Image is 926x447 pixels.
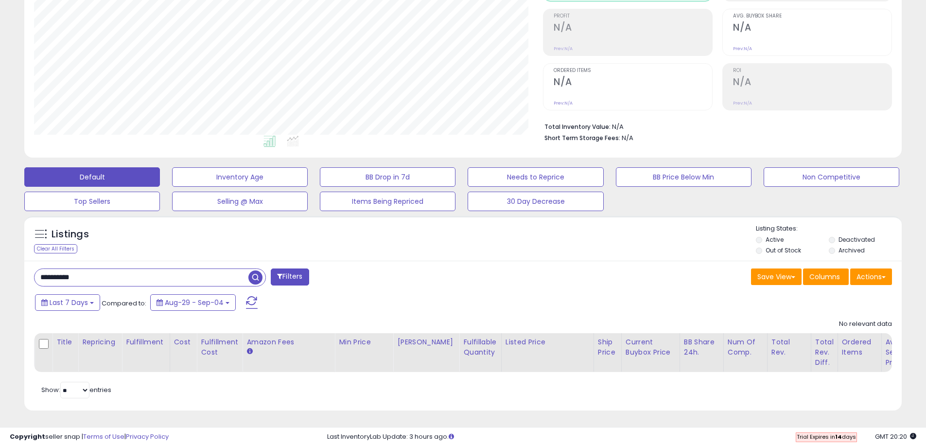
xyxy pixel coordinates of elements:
a: Terms of Use [83,432,124,441]
span: Columns [809,272,840,282]
div: Ordered Items [842,337,877,358]
strong: Copyright [10,432,45,441]
div: Last InventoryLab Update: 3 hours ago. [327,432,916,442]
label: Active [766,235,784,244]
h2: N/A [733,22,891,35]
b: Short Term Storage Fees: [544,134,620,142]
button: Aug-29 - Sep-04 [150,294,236,311]
span: Show: entries [41,385,111,394]
button: BB Price Below Min [616,167,751,187]
div: Title [56,337,74,347]
b: 14 [835,433,842,441]
button: Needs to Reprice [468,167,603,187]
span: ROI [733,68,891,73]
button: Non Competitive [764,167,899,187]
small: Prev: N/A [733,46,752,52]
button: Items Being Repriced [320,192,455,211]
div: Amazon Fees [246,337,331,347]
li: N/A [544,120,885,132]
div: Num of Comp. [728,337,763,358]
h2: N/A [554,76,712,89]
div: Fulfillable Quantity [463,337,497,358]
span: Ordered Items [554,68,712,73]
button: Top Sellers [24,192,160,211]
div: Ship Price [598,337,617,358]
span: Trial Expires in days [797,433,856,441]
label: Deactivated [839,235,875,244]
div: seller snap | | [10,432,169,442]
span: 2025-09-12 20:20 GMT [875,432,916,441]
button: Actions [850,268,892,285]
small: Prev: N/A [733,100,752,106]
div: Cost [174,337,193,347]
button: Selling @ Max [172,192,308,211]
button: Default [24,167,160,187]
div: No relevant data [839,320,892,329]
div: Total Rev. [771,337,807,358]
div: Fulfillment Cost [201,337,238,358]
h2: N/A [554,22,712,35]
div: BB Share 24h. [684,337,719,358]
span: Last 7 Days [50,298,88,307]
button: Columns [803,268,849,285]
div: Total Rev. Diff. [815,337,834,368]
span: Profit [554,14,712,19]
div: Clear All Filters [34,244,77,253]
button: BB Drop in 7d [320,167,455,187]
small: Amazon Fees. [246,347,252,356]
div: Fulfillment [126,337,165,347]
p: Listing States: [756,224,902,233]
div: Repricing [82,337,118,347]
button: Save View [751,268,802,285]
small: Prev: N/A [554,46,573,52]
label: Archived [839,246,865,254]
div: Listed Price [506,337,590,347]
span: Compared to: [102,299,146,308]
button: Inventory Age [172,167,308,187]
h5: Listings [52,228,89,241]
small: Prev: N/A [554,100,573,106]
b: Total Inventory Value: [544,123,611,131]
label: Out of Stock [766,246,801,254]
button: 30 Day Decrease [468,192,603,211]
div: Current Buybox Price [626,337,676,358]
div: Avg Selling Price [886,337,921,368]
div: Min Price [339,337,389,347]
span: Avg. Buybox Share [733,14,891,19]
button: Filters [271,268,309,286]
button: Last 7 Days [35,294,100,311]
h2: N/A [733,76,891,89]
span: N/A [622,133,633,143]
div: [PERSON_NAME] [397,337,455,347]
a: Privacy Policy [126,432,169,441]
span: Aug-29 - Sep-04 [165,298,224,307]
